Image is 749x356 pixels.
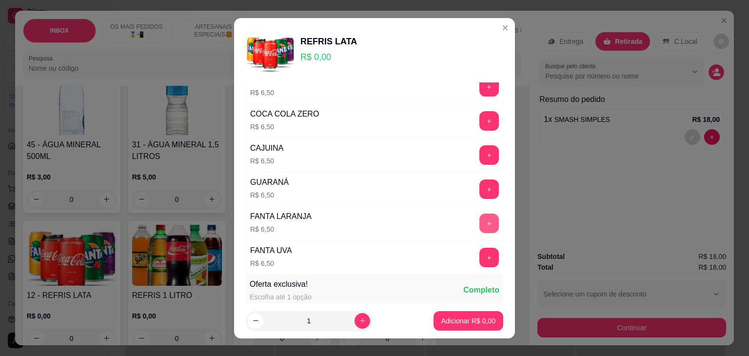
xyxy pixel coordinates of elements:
button: decrease-product-quantity [248,313,263,329]
p: Adicionar R$ 0,00 [441,316,495,326]
div: FANTA UVA [250,245,292,257]
p: R$ 6,50 [250,122,319,132]
button: Close [497,20,513,36]
button: add [479,111,499,131]
p: R$ 6,50 [250,224,312,234]
p: R$ 6,50 [250,156,283,166]
div: Oferta exclusiva! [250,278,312,290]
button: add [479,145,499,165]
p: R$ 6,50 [250,190,289,200]
div: COCA COLA ZERO [250,108,319,120]
div: Completo [463,284,499,296]
button: add [479,77,499,97]
button: increase-product-quantity [355,313,370,329]
div: REFRIS LATA [300,35,357,48]
div: FANTA LARANJA [250,211,312,222]
img: product-image [246,26,295,75]
div: GUARANÁ [250,177,289,188]
div: Escolha até 1 opção [250,292,312,302]
button: add [479,248,499,267]
p: R$ 6,50 [250,88,296,98]
p: R$ 0,00 [300,50,357,64]
button: Adicionar R$ 0,00 [434,311,503,331]
button: add [479,214,499,233]
button: add [479,179,499,199]
p: R$ 6,50 [250,258,292,268]
div: CAJUINA [250,142,283,154]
